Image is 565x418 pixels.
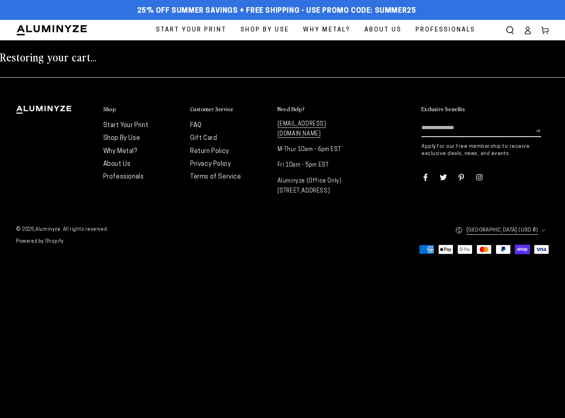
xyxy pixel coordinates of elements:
[234,20,295,40] a: Shop By Use
[455,222,549,239] button: [GEOGRAPHIC_DATA] (USD $)
[278,106,305,113] h2: Need Help?
[137,7,416,16] span: 25% off Summer Savings + Free Shipping - Use Promo Code: SUMMER25
[364,25,402,35] span: About Us
[278,176,357,196] p: Aluminyze (Office Only) [STREET_ADDRESS]
[467,226,538,235] span: [GEOGRAPHIC_DATA] (USD $)
[421,106,549,113] summary: Exclusive benefits
[278,145,357,155] p: M-Thur 10am - 6pm EST
[156,25,226,35] span: Start Your Print
[150,20,232,40] a: Start Your Print
[190,135,217,141] a: Gift Card
[190,122,202,129] a: FAQ
[190,161,231,167] a: Privacy Policy
[35,227,60,232] a: Aluminyze
[103,148,137,155] a: Why Metal?
[501,22,519,39] summary: Search our site
[303,25,350,35] span: Why Metal?
[190,106,270,113] summary: Customer Service
[297,20,356,40] a: Why Metal?
[240,25,289,35] span: Shop By Use
[278,106,357,113] summary: Need Help?
[409,20,481,40] a: Professionals
[103,161,131,167] a: About Us
[16,239,64,244] a: Powered by Shopify
[415,25,475,35] span: Professionals
[278,121,326,138] a: [EMAIL_ADDRESS][DOMAIN_NAME]
[358,20,408,40] a: About Us
[421,106,465,113] h2: Exclusive benefits
[103,106,183,113] summary: Shop
[16,24,88,36] img: Aluminyze
[103,106,116,113] h2: Shop
[190,174,241,180] a: Terms of Service
[103,135,140,141] a: Shop By Use
[103,174,144,180] a: Professionals
[278,160,357,170] p: Fri 10am - 5pm EST
[421,143,549,157] p: Apply for our free membership to receive exclusive deals, news, and events.
[103,122,149,129] a: Start Your Print
[16,224,283,236] small: © 2025, . All rights reserved.
[536,119,541,143] button: Subscribe
[190,148,229,155] a: Return Policy
[190,106,233,113] h2: Customer Service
